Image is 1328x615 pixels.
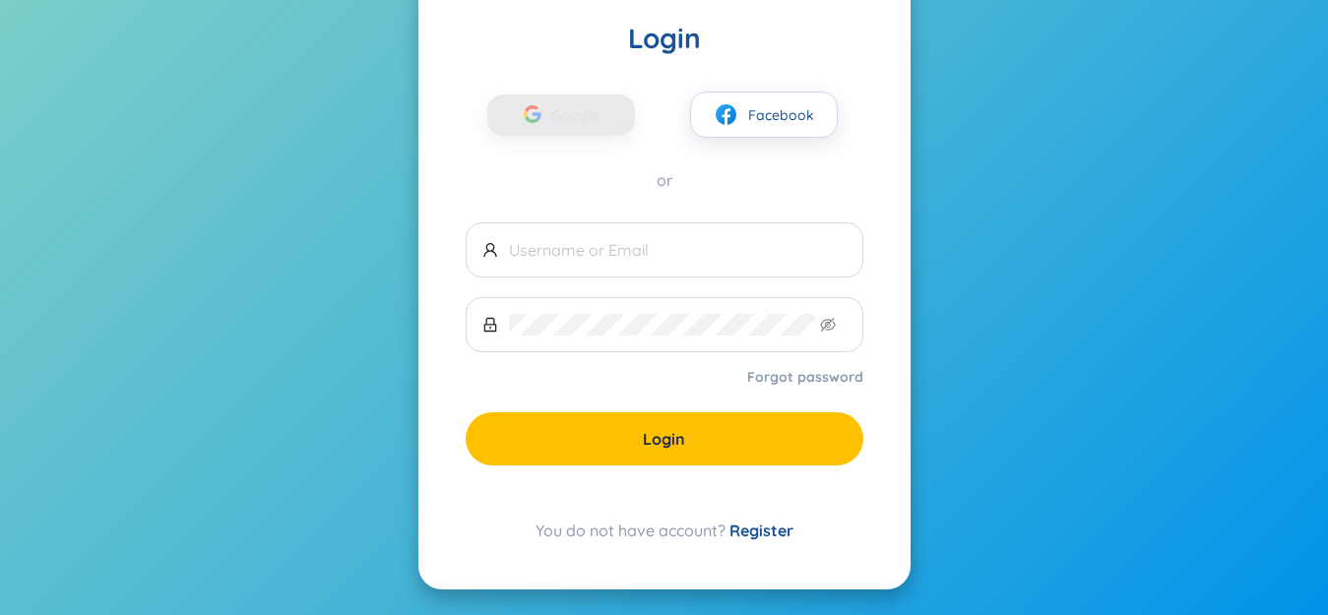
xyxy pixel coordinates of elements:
span: user [482,242,498,258]
div: You do not have account? [466,519,863,542]
span: lock [482,317,498,333]
button: facebookFacebook [690,92,838,138]
span: Facebook [748,104,814,126]
span: Login [643,428,685,450]
div: Login [466,21,863,56]
div: or [466,169,863,191]
button: Google [487,94,635,136]
button: Login [466,412,863,465]
input: Username or Email [509,239,847,261]
a: Register [729,521,793,540]
a: Forgot password [747,367,863,387]
span: eye-invisible [820,317,836,333]
span: Google [551,94,608,136]
img: facebook [714,102,738,127]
